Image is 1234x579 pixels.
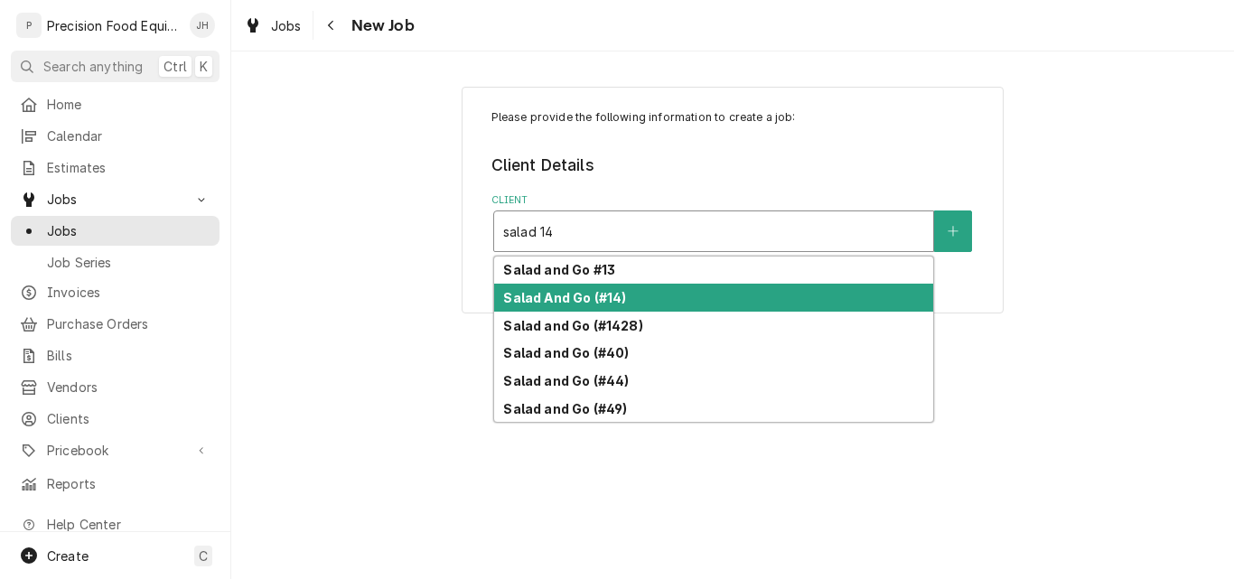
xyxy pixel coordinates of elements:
[11,121,220,151] a: Calendar
[200,57,208,76] span: K
[491,193,975,252] div: Client
[47,314,210,333] span: Purchase Orders
[11,89,220,119] a: Home
[47,158,210,177] span: Estimates
[47,548,89,564] span: Create
[11,469,220,499] a: Reports
[47,409,210,428] span: Clients
[47,474,210,493] span: Reports
[11,372,220,402] a: Vendors
[462,87,1004,313] div: Job Create/Update
[271,16,302,35] span: Jobs
[190,13,215,38] div: JH
[11,309,220,339] a: Purchase Orders
[47,283,210,302] span: Invoices
[503,262,615,277] strong: Salad and Go #13
[47,126,210,145] span: Calendar
[11,341,220,370] a: Bills
[47,253,210,272] span: Job Series
[503,345,629,360] strong: Salad and Go (#40)
[503,373,629,388] strong: Salad and Go (#44)
[47,190,183,209] span: Jobs
[11,435,220,465] a: Go to Pricebook
[47,95,210,114] span: Home
[491,193,975,208] label: Client
[43,57,143,76] span: Search anything
[47,441,183,460] span: Pricebook
[11,509,220,539] a: Go to Help Center
[503,318,642,333] strong: Salad and Go (#1428)
[11,184,220,214] a: Go to Jobs
[11,153,220,182] a: Estimates
[11,404,220,434] a: Clients
[47,378,210,397] span: Vendors
[16,13,42,38] div: P
[11,216,220,246] a: Jobs
[491,109,975,252] div: Job Create/Update Form
[948,225,958,238] svg: Create New Client
[47,221,210,240] span: Jobs
[11,51,220,82] button: Search anythingCtrlK
[934,210,972,252] button: Create New Client
[491,109,975,126] p: Please provide the following information to create a job:
[47,16,180,35] div: Precision Food Equipment LLC
[317,11,346,40] button: Navigate back
[11,247,220,277] a: Job Series
[491,154,975,177] legend: Client Details
[47,346,210,365] span: Bills
[503,401,627,416] strong: Salad and Go (#49)
[237,11,309,41] a: Jobs
[503,290,626,305] strong: Salad And Go (#14)
[199,546,208,565] span: C
[190,13,215,38] div: Jason Hertel's Avatar
[164,57,187,76] span: Ctrl
[346,14,415,38] span: New Job
[11,277,220,307] a: Invoices
[47,515,209,534] span: Help Center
